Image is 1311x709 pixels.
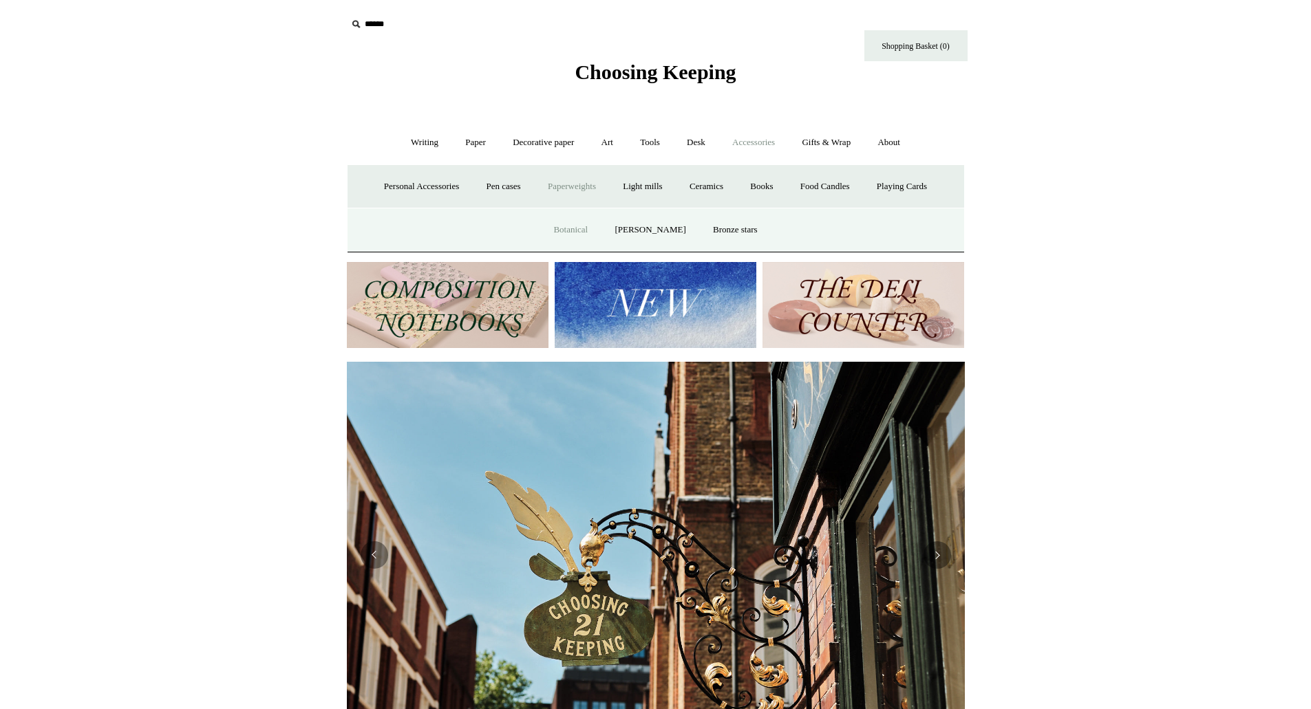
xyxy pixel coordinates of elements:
[398,124,451,161] a: Writing
[589,124,626,161] a: Art
[473,168,533,205] a: Pen cases
[541,212,600,248] a: Botanical
[864,168,939,205] a: Playing Cards
[628,124,672,161] a: Tools
[763,262,964,348] img: The Deli Counter
[789,124,863,161] a: Gifts & Wrap
[738,168,785,205] a: Books
[500,124,586,161] a: Decorative paper
[924,541,951,569] button: Next
[674,124,718,161] a: Desk
[677,168,736,205] a: Ceramics
[575,72,736,81] a: Choosing Keeping
[535,168,608,205] a: Paperweights
[788,168,862,205] a: Food Candles
[555,262,756,348] img: New.jpg__PID:f73bdf93-380a-4a35-bcfe-7823039498e1
[361,541,388,569] button: Previous
[347,262,548,348] img: 202302 Composition ledgers.jpg__PID:69722ee6-fa44-49dd-a067-31375e5d54ec
[602,212,698,248] a: [PERSON_NAME]
[864,30,968,61] a: Shopping Basket (0)
[610,168,674,205] a: Light mills
[453,124,498,161] a: Paper
[575,61,736,83] span: Choosing Keeping
[865,124,913,161] a: About
[372,168,471,205] a: Personal Accessories
[720,124,787,161] a: Accessories
[701,212,770,248] a: Bronze stars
